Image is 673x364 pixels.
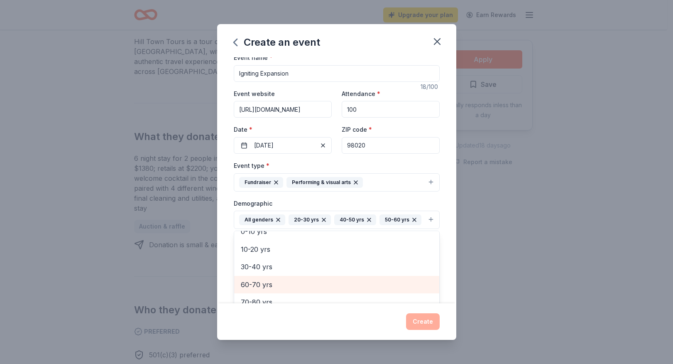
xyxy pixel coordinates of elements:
span: 60-70 yrs [241,279,433,290]
div: All genders20-30 yrs40-50 yrs50-60 yrs [234,231,440,330]
span: 70-80 yrs [241,297,433,307]
div: All genders [239,214,285,225]
button: All genders20-30 yrs40-50 yrs50-60 yrs [234,211,440,229]
div: 50-60 yrs [379,214,421,225]
div: 40-50 yrs [334,214,376,225]
span: 30-40 yrs [241,261,433,272]
span: 10-20 yrs [241,244,433,255]
div: 20-30 yrs [289,214,331,225]
span: 0-10 yrs [241,226,433,237]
